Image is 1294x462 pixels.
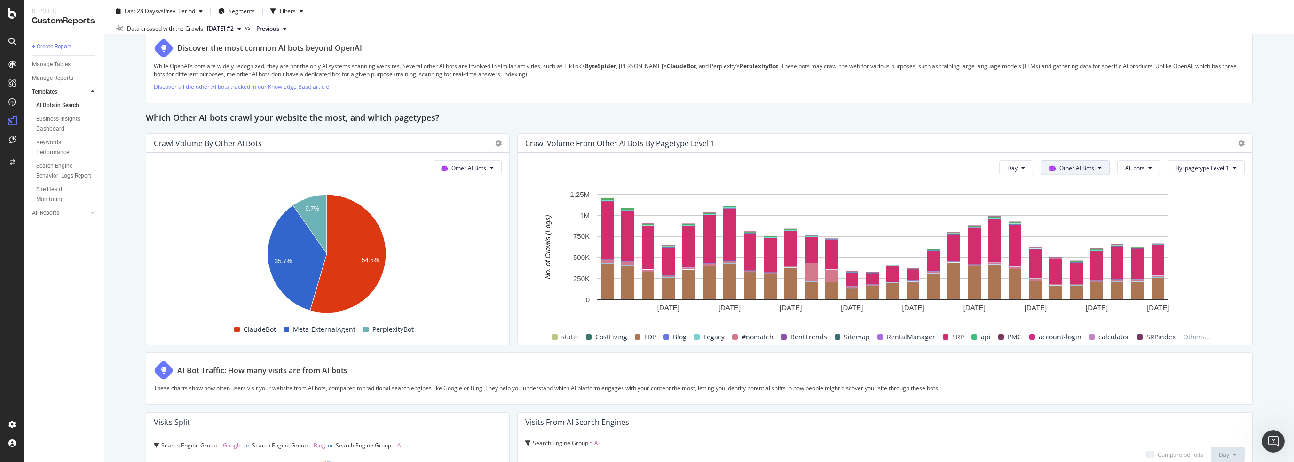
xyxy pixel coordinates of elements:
[19,134,169,144] div: Recent message
[533,439,588,447] span: Search Engine Group
[36,114,90,134] div: Business Insights Dashboard
[245,23,252,32] span: vs
[154,83,329,91] a: Discover all the other AI bots tracked in our Knowledge Base article
[146,111,439,126] h2: Which Other AI bots crawl your website the most, and which pagetypes?
[999,160,1033,175] button: Day
[14,225,174,244] button: Search for help
[19,251,158,261] div: SmartIndex Overview
[19,269,158,279] div: Filtering Log Data
[32,87,88,97] a: Templates
[36,161,97,181] a: Search Engine Behavior: Logs Report
[393,441,396,449] span: =
[362,257,379,264] text: 54.5%
[570,190,590,198] text: 1.25M
[223,441,242,449] span: Google
[844,331,870,343] span: Sitemap
[21,317,42,323] span: Home
[32,73,97,83] a: Manage Reports
[203,23,245,34] button: [DATE] #2
[525,189,1240,321] div: A chart.
[433,160,502,175] button: Other AI Bots
[36,161,92,181] div: Search Engine Behavior: Logs Report
[841,304,863,312] text: [DATE]
[214,4,259,19] button: Segments
[14,265,174,282] div: Filtering Log Data
[146,352,1253,405] div: AI Bot Traffic: How many visits are from AI botsThese charts show how often users visit your webs...
[252,23,291,34] button: Previous
[1219,451,1229,459] span: Day
[19,67,169,99] p: Hello [PERSON_NAME].
[1117,160,1160,175] button: All bots
[161,441,217,449] span: Search Engine Group
[36,185,97,204] a: Site Health Monitoring
[36,138,89,157] div: Keywords Performance
[740,62,778,70] strong: PerplexityBot
[32,16,96,26] div: CustomReports
[32,60,97,70] a: Manage Tables
[952,331,964,343] span: SRP
[718,304,741,312] text: [DATE]
[1147,304,1169,312] text: [DATE]
[963,304,986,312] text: [DATE]
[9,180,179,216] div: Ask a questionAI Agent and team can help
[10,141,178,175] div: Profile image for AlexanderThanks for the question! ​ At the moment, Botify doesn’t load or crawl...
[19,230,76,240] span: Search for help
[280,7,296,15] div: Filters
[585,62,616,70] strong: ByteSpider
[586,296,590,304] text: 0
[1007,164,1018,172] span: Day
[36,185,89,204] div: Site Health Monitoring
[162,15,179,32] div: Close
[32,60,71,70] div: Manage Tables
[667,62,696,70] strong: ClaudeBot
[1176,164,1229,172] span: By: pagetype Level 1
[32,208,59,218] div: All Reports
[146,133,510,345] div: Crawl Volume by Other AI BotsOther AI BotsA chart.ClaudeBotMeta-ExternalAgentPerplexityBot
[154,189,499,321] svg: A chart.
[1168,160,1245,175] button: By: pagetype Level 1
[1041,160,1110,175] button: Other AI Bots
[267,4,307,19] button: Filters
[19,198,158,208] div: AI Agent and team can help
[9,126,179,176] div: Recent messageProfile image for AlexanderThanks for the question! ​ At the moment, Botify doesn’t...
[580,211,590,219] text: 1M
[544,215,552,279] text: No. of Crawls (Logs)
[309,441,312,449] span: =
[573,253,590,261] text: 500K
[594,439,600,447] span: AI
[149,317,164,323] span: Help
[1158,451,1203,459] div: Compare periods
[146,111,1253,126] div: Which Other AI bots crawl your website the most, and which pagetypes?
[32,73,73,83] div: Manage Reports
[1146,331,1176,343] span: SRPindex
[1086,304,1108,312] text: [DATE]
[328,441,333,449] span: or
[125,7,158,15] span: Last 28 Days
[98,158,125,168] div: • [DATE]
[63,293,125,331] button: Messages
[244,324,276,335] span: ClaudeBot
[305,205,319,212] text: 9.7%
[256,24,279,33] span: Previous
[1039,331,1081,343] span: account-login
[372,324,414,335] span: PerplexityBot
[32,87,57,97] div: Templates
[451,164,486,172] span: Other AI Bots
[397,441,402,449] span: AI
[78,317,110,323] span: Messages
[525,417,629,427] div: Visits from AI Search Engines
[19,18,63,33] img: logo
[36,114,97,134] a: Business Insights Dashboard
[207,24,234,33] span: 2025 Oct. 2nd #2
[126,293,188,331] button: Help
[32,208,88,218] a: All Reports
[36,138,97,157] a: Keywords Performance
[154,417,190,427] div: Visits Split
[112,4,206,19] button: Last 28 DaysvsPrev. Period
[218,441,221,449] span: =
[118,15,137,34] img: Profile image for Renaud
[19,286,158,296] div: Configuring Push to Bing
[136,15,155,34] img: Profile image for Jessica
[644,331,656,343] span: LDP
